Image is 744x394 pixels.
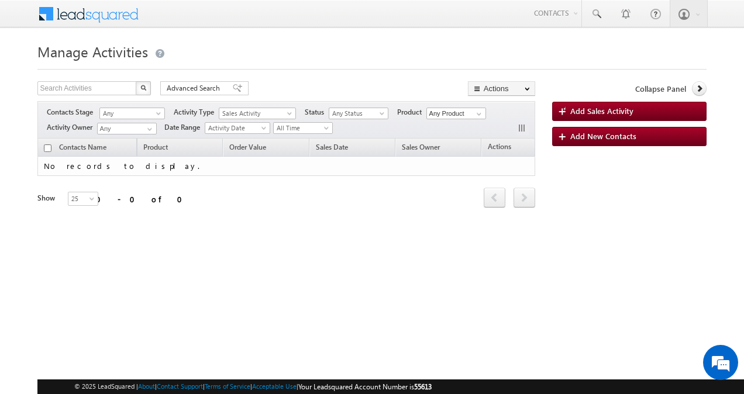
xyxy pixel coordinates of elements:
[138,382,155,390] a: About
[68,193,99,204] span: 25
[470,108,485,120] a: Show All Items
[205,382,250,390] a: Terms of Service
[329,108,388,119] a: Any Status
[140,85,146,91] img: Search
[74,381,432,392] span: © 2025 LeadSquared | | | | |
[164,122,205,133] span: Date Range
[157,382,203,390] a: Contact Support
[53,141,112,156] span: Contacts Name
[310,141,354,156] a: Sales Date
[229,143,266,151] span: Order Value
[68,192,98,206] a: 25
[223,141,272,156] a: Order Value
[514,189,535,208] a: next
[141,123,156,135] a: Show All Items
[514,188,535,208] span: next
[219,108,296,119] a: Sales Activity
[174,107,219,117] span: Activity Type
[414,382,432,391] span: 55613
[484,188,505,208] span: prev
[44,144,51,152] input: Check all records
[37,157,535,176] td: No records to display.
[137,141,174,156] span: Product
[219,108,290,119] span: Sales Activity
[298,382,432,391] span: Your Leadsquared Account Number is
[329,108,385,119] span: Any Status
[274,123,329,133] span: All Time
[305,107,329,117] span: Status
[396,141,446,156] span: Sales Owner
[570,131,636,141] span: Add New Contacts
[273,122,333,134] a: All Time
[167,83,223,94] span: Advanced Search
[426,108,486,119] input: Type to Search
[316,143,348,151] span: Sales Date
[205,122,270,134] a: Activity Date
[484,189,505,208] a: prev
[99,108,165,119] a: Any
[468,81,535,96] button: Actions
[96,192,190,206] div: 0 - 0 of 0
[97,123,157,134] input: Type to Search
[397,107,426,117] span: Product
[37,42,148,61] span: Manage Activities
[635,84,686,94] span: Collapse Panel
[482,140,517,155] span: Actions
[570,106,633,116] span: Add Sales Activity
[47,122,97,133] span: Activity Owner
[37,193,58,203] div: Show
[252,382,297,390] a: Acceptable Use
[205,123,266,133] span: Activity Date
[47,107,98,117] span: Contacts Stage
[100,108,161,119] span: Any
